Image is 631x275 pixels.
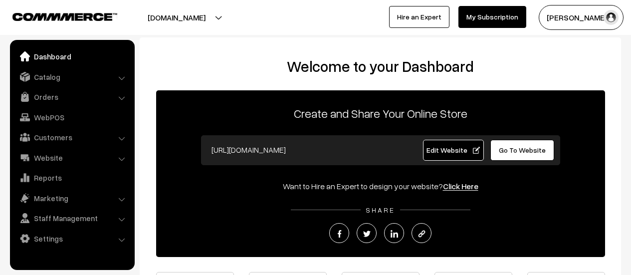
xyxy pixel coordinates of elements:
[423,140,484,161] a: Edit Website
[12,13,117,20] img: COMMMERCE
[443,181,478,191] a: Click Here
[113,5,240,30] button: [DOMAIN_NAME]
[361,206,400,214] span: SHARE
[12,108,131,126] a: WebPOS
[12,88,131,106] a: Orders
[12,10,100,22] a: COMMMERCE
[499,146,546,154] span: Go To Website
[12,230,131,248] a: Settings
[539,5,624,30] button: [PERSON_NAME]
[156,180,605,192] div: Want to Hire an Expert to design your website?
[604,10,619,25] img: user
[12,189,131,207] a: Marketing
[12,209,131,227] a: Staff Management
[12,47,131,65] a: Dashboard
[389,6,449,28] a: Hire an Expert
[156,104,605,122] p: Create and Share Your Online Store
[150,57,611,75] h2: Welcome to your Dashboard
[12,128,131,146] a: Customers
[426,146,480,154] span: Edit Website
[12,68,131,86] a: Catalog
[12,169,131,187] a: Reports
[12,149,131,167] a: Website
[490,140,555,161] a: Go To Website
[458,6,526,28] a: My Subscription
